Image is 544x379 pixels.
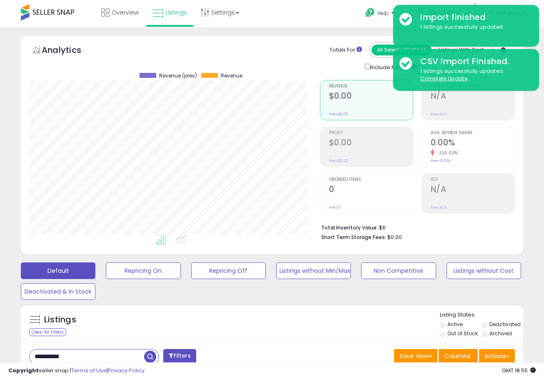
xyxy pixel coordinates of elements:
[394,349,437,363] button: Save View
[447,330,478,337] label: Out of Stock
[329,84,413,89] span: Revenue
[71,367,107,374] a: Terms of Use
[440,311,523,319] p: Listing States:
[489,330,512,337] label: Archived
[8,367,39,374] strong: Copyright
[321,234,386,241] b: Short Term Storage Fees:
[329,185,413,196] h2: 0
[329,91,413,102] h2: $0.00
[163,349,196,364] button: Filters
[112,8,139,17] span: Overview
[431,138,514,149] h2: 0.00%
[434,150,458,156] small: -100.00%
[372,45,432,55] button: All Selected Listings
[321,222,509,232] li: $6
[359,62,427,72] div: Include Returns
[329,46,362,54] div: Totals For
[444,352,470,360] span: Columns
[431,112,447,117] small: Prev: N/A
[431,185,514,196] h2: N/A
[8,367,145,375] div: seller snap | |
[447,321,463,328] label: Active
[439,349,478,363] button: Columns
[377,10,389,17] span: Help
[29,328,66,336] div: Clear All Filters
[329,177,413,182] span: Ordered Items
[42,44,97,58] h5: Analytics
[108,367,145,374] a: Privacy Policy
[414,55,533,67] div: CSV Import Finished.
[447,262,521,279] button: Listings without Cost
[361,262,436,279] button: Non Competitive
[431,205,447,210] small: Prev: N/A
[21,262,95,279] button: Default
[44,314,76,326] h5: Listings
[329,131,413,135] span: Profit
[431,131,514,135] span: Avg. Buybox Share
[191,262,266,279] button: Repricing Off
[431,158,451,163] small: Prev: 6.00%
[321,224,378,231] b: Total Inventory Value:
[329,158,349,163] small: Prev: $0.00
[365,7,375,18] i: Get Help
[414,11,533,23] div: Import finished
[420,75,467,82] u: Complete Update
[489,321,521,328] label: Deactivated
[479,349,515,363] button: Actions
[431,177,514,182] span: ROI
[106,262,180,279] button: Repricing On
[329,205,341,210] small: Prev: 0
[276,262,351,279] button: Listings without Min/Max
[431,91,514,102] h2: N/A
[329,138,413,149] h2: $0.00
[414,23,533,31] div: 1 listings successfully updated.
[159,73,197,79] span: Revenue (prev)
[21,283,95,300] button: Deactivated & In Stock
[329,112,349,117] small: Prev: $0.00
[165,8,187,17] span: Listings
[359,1,409,27] a: Help
[414,67,533,83] div: 1 listings successfully updated.
[502,367,536,374] span: 2025-08-12 18:55 GMT
[387,233,402,241] span: $0.00
[221,73,242,79] span: Revenue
